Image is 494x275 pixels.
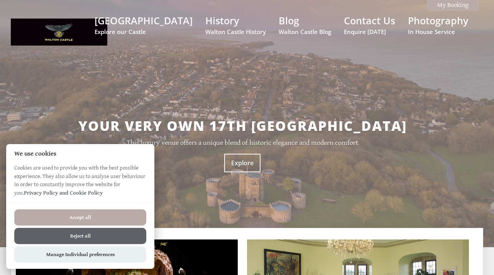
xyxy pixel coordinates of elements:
a: Explore [224,154,261,172]
small: Walton Castle Blog [279,28,331,36]
button: Manage Individual preferences [14,246,146,263]
img: Walton Castle [11,19,107,46]
a: Privacy Policy and Cookie Policy [24,190,103,196]
a: [GEOGRAPHIC_DATA]Explore our Castle [95,14,193,36]
a: HistoryWalton Castle History [205,14,266,36]
a: BlogWalton Castle Blog [279,14,331,36]
p: This luxury venue offers a unique blend of historic elegance and modern comfort [57,139,428,147]
p: Cookies are used to provide you with the best possible experience. They also allow us to analyse ... [6,164,154,203]
h2: We use cookies [6,150,154,158]
a: Contact UsEnquire [DATE] [344,14,395,36]
small: In House Service [408,28,468,36]
a: PhotographyIn House Service [408,14,468,36]
button: Reject all [14,228,146,244]
h2: Your very own 17th [GEOGRAPHIC_DATA] [57,117,428,135]
small: Explore our Castle [95,28,193,36]
button: Accept all [14,209,146,226]
small: Enquire [DATE] [344,28,395,36]
small: Walton Castle History [205,28,266,36]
